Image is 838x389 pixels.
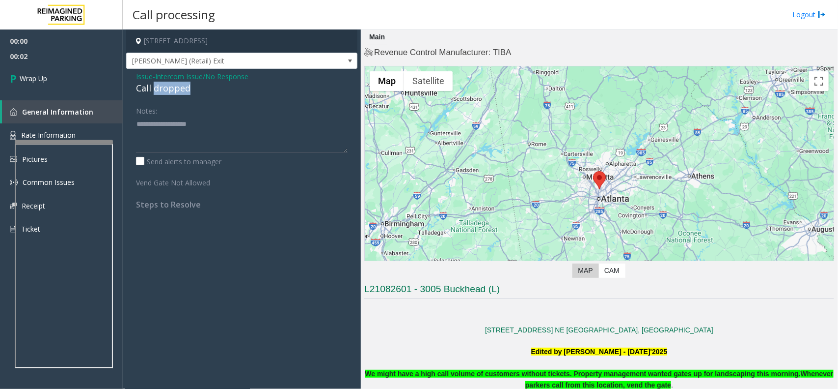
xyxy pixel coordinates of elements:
span: Rate Information [21,130,76,140]
a: Logout [792,9,826,20]
h4: Steps to Resolve [136,200,348,209]
button: Show street map [370,71,404,91]
img: 'icon' [10,156,17,162]
h3: Call processing [128,2,220,27]
h4: Revenue Control Manufacturer: TIBA [364,47,834,59]
div: Main [367,30,387,45]
div: 3005 Peachtree Road Northeast, Atlanta, GA [593,171,606,189]
label: Vend Gate Not Allowed [134,174,224,188]
img: 'icon' [10,203,17,209]
div: Call dropped [136,82,348,95]
label: Send alerts to manager [136,156,221,167]
span: . [525,370,834,389]
img: 'icon' [10,131,16,140]
b: Whenever parkers call from this location, vend the gate [525,370,834,389]
span: [PERSON_NAME] (Retail) Exit [127,53,311,69]
label: Map [572,264,599,278]
span: Intercom Issue/No Response [155,71,248,82]
a: General Information [2,100,123,123]
button: Show satellite imagery [404,71,453,91]
button: Toggle fullscreen view [809,71,829,91]
label: Notes: [136,102,157,116]
img: logout [818,9,826,20]
b: Edited by [PERSON_NAME] - [DATE]'2025 [531,348,668,356]
img: 'icon' [10,225,16,234]
img: 'icon' [10,179,18,186]
span: General Information [22,107,93,117]
h3: L21082601 - 3005 Buckhead (L) [364,283,834,299]
img: 'icon' [10,108,17,116]
span: We might have a high call volume of customers without tickets. Property management wanted gates u... [365,370,801,378]
a: [STREET_ADDRESS] NE [GEOGRAPHIC_DATA], [GEOGRAPHIC_DATA] [485,326,713,334]
label: CAM [598,264,625,278]
span: Issue [136,71,153,82]
span: - [153,72,248,81]
span: Wrap Up [20,73,47,84]
h4: [STREET_ADDRESS] [126,30,357,53]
